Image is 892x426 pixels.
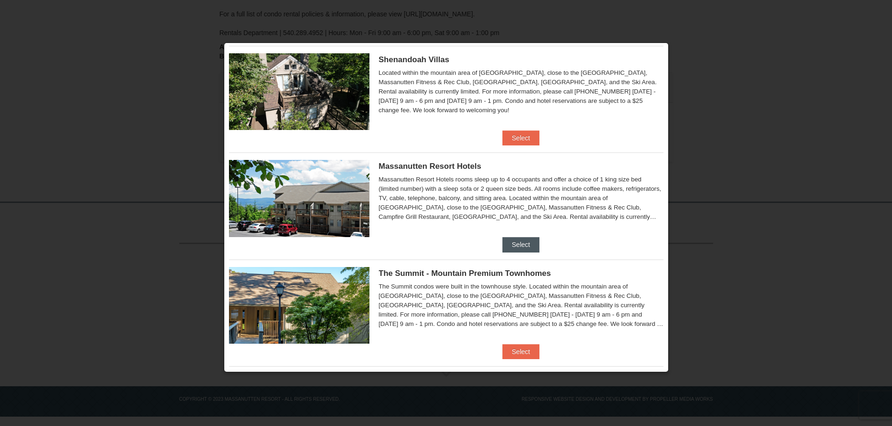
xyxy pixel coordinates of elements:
div: Located within the mountain area of [GEOGRAPHIC_DATA], close to the [GEOGRAPHIC_DATA], Massanutte... [379,68,663,115]
div: Massanutten Resort Hotels rooms sleep up to 4 occupants and offer a choice of 1 king size bed (li... [379,175,663,222]
span: The Summit - Mountain Premium Townhomes [379,269,551,278]
span: Shenandoah Villas [379,55,450,64]
button: Select [502,237,539,252]
button: Select [502,344,539,359]
img: 19219034-1-0eee7e00.jpg [229,267,369,344]
div: The Summit condos were built in the townhouse style. Located within the mountain area of [GEOGRAP... [379,282,663,329]
button: Select [502,130,539,145]
span: Massanutten Resort Hotels [379,162,481,171]
img: 19219026-1-e3b4ac8e.jpg [229,160,369,237]
img: 19219019-2-e70bf45f.jpg [229,53,369,130]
